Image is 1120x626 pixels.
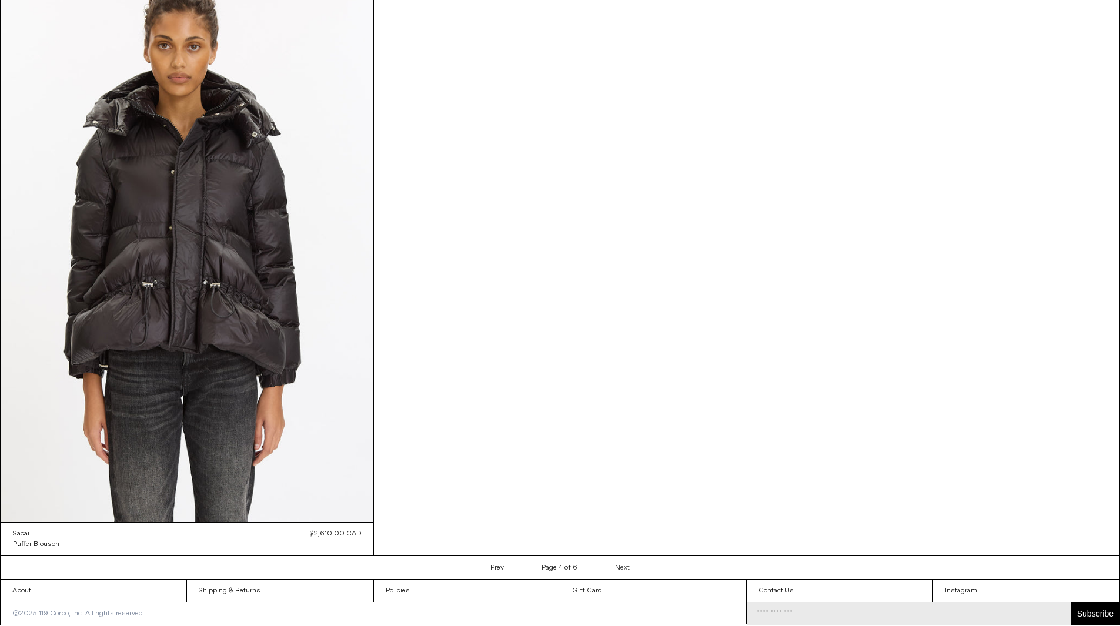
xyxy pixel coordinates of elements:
a: Gift Card [560,580,747,602]
div: Puffer Blouson [13,540,59,550]
li: Page 4 of 6 [518,556,601,580]
a: Shipping & Returns [187,580,373,602]
a: Instagram [933,580,1119,602]
span: Next [615,563,630,573]
button: Subscribe [1071,602,1119,625]
p: ©2025 119 Corbo, Inc. All rights reserved. [1,602,156,625]
input: Email Address [747,602,1071,625]
a: Next [603,556,641,579]
div: Sacai [13,529,29,539]
div: $2,610.00 CAD [310,528,362,539]
a: Prev [479,556,516,579]
a: Policies [374,580,560,602]
a: Puffer Blouson [13,539,59,550]
a: About [1,580,186,602]
a: Contact Us [747,580,932,602]
span: Prev [490,563,504,573]
a: Sacai [13,528,59,539]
